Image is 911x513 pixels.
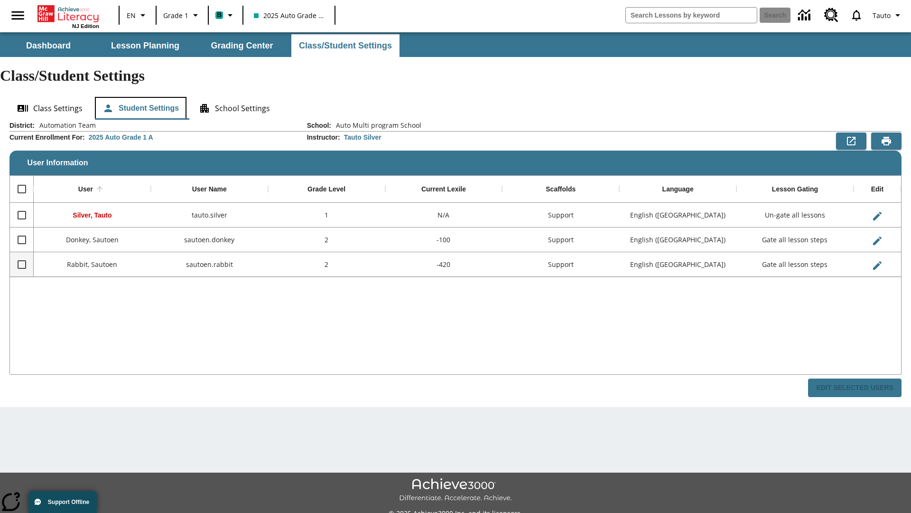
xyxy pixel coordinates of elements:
[619,203,736,228] div: English (US)
[212,7,240,24] button: Boost Class color is teal. Change class color
[307,122,331,130] h2: School :
[268,203,385,228] div: 1
[35,121,96,130] span: Automation Team
[151,203,268,228] div: tauto.silver
[736,252,854,277] div: Gate all lesson steps
[9,122,35,130] h2: District :
[151,228,268,252] div: sautoen.donkey
[871,133,902,150] button: Print Preview
[662,185,694,194] div: Language
[78,185,93,194] div: User
[192,185,227,194] div: User Name
[48,499,89,505] span: Support Offline
[736,228,854,252] div: Gate all lesson steps
[1,34,96,57] button: Dashboard
[421,185,466,194] div: Current Lexile
[736,203,854,228] div: Un-gate all lessons
[307,185,345,194] div: Grade Level
[37,3,99,29] div: Home
[502,203,619,228] div: Support
[163,10,188,20] span: Grade 1
[28,491,97,513] button: Support Offline
[836,133,866,150] button: Export to CSV
[502,228,619,252] div: Support
[95,97,186,120] button: Student Settings
[868,207,887,226] button: Edit User
[871,185,883,194] div: Edit
[159,7,205,24] button: Grade: Grade 1, Select a grade
[385,203,502,228] div: N/A
[122,7,153,24] button: Language: EN, Select a language
[89,133,153,142] div: 2025 Auto Grade 1 A
[344,133,381,142] div: Tauto Silver
[28,159,88,167] span: User Information
[217,9,222,21] span: B
[254,10,324,20] span: 2025 Auto Grade 1 A
[67,260,117,269] span: Rabbit, Sautoen
[268,228,385,252] div: 2
[291,34,400,57] button: Class/Student Settings
[869,7,907,24] button: Profile/Settings
[66,235,119,244] span: Donkey, Sautoen
[127,10,136,20] span: EN
[399,478,512,503] img: Achieve3000 Differentiate Accelerate Achieve
[868,231,887,250] button: Edit User
[9,97,902,120] div: Class/Student Settings
[72,23,99,29] span: NJ Edition
[4,1,32,29] button: Open side menu
[151,252,268,277] div: sautoen.rabbit
[772,185,818,194] div: Lesson Gating
[331,121,421,130] span: Auto Multi program School
[844,3,869,28] a: Notifications
[619,228,736,252] div: English (US)
[9,97,90,120] button: Class Settings
[619,252,736,277] div: English (US)
[546,185,576,194] div: Scaffolds
[868,256,887,275] button: Edit User
[37,4,99,23] a: Home
[9,121,902,398] div: User Information
[9,133,85,142] h2: Current Enrollment For :
[818,2,844,28] a: Resource Center, Will open in new tab
[385,228,502,252] div: -100
[195,34,289,57] button: Grading Center
[792,2,818,28] a: Data Center
[191,97,278,120] button: School Settings
[98,34,193,57] button: Lesson Planning
[73,211,112,219] span: Silver, Tauto
[268,252,385,277] div: 2
[873,10,891,20] span: Tauto
[307,133,340,142] h2: Instructor :
[502,252,619,277] div: Support
[626,8,757,23] input: search field
[385,252,502,277] div: -420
